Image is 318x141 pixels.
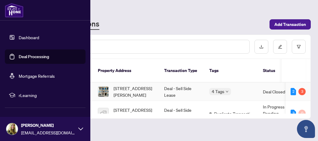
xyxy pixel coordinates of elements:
[291,88,296,95] div: 2
[258,101,303,126] td: In Progress - Pending Information
[278,45,282,49] span: edit
[212,88,224,95] span: 4 Tags
[114,107,154,120] span: [STREET_ADDRESS][PERSON_NAME]
[298,110,306,117] div: 0
[21,122,75,129] span: [PERSON_NAME]
[93,59,159,83] th: Property Address
[273,40,287,54] button: edit
[297,120,315,138] button: Open asap
[21,129,75,136] span: [EMAIL_ADDRESS][DOMAIN_NAME]
[6,123,18,135] img: Profile Icon
[159,59,204,83] th: Transaction Type
[98,86,108,97] img: thumbnail-img
[98,108,108,118] img: thumbnail-img
[159,101,204,126] td: Deal - Sell Side Lease
[258,83,303,101] td: Deal Closed
[297,45,301,49] span: filter
[274,20,306,29] span: Add Transaction
[214,110,253,117] span: Duplicate Transaction
[5,3,23,17] img: logo
[19,73,55,79] a: Mortgage Referrals
[298,88,306,95] div: 3
[19,35,39,40] a: Dashboard
[19,92,81,99] span: rLearning
[270,19,311,30] button: Add Transaction
[159,83,204,101] td: Deal - Sell Side Lease
[258,59,303,83] th: Status
[291,110,296,117] div: 3
[114,85,154,98] span: [STREET_ADDRESS][PERSON_NAME]
[226,90,229,93] span: down
[254,40,268,54] button: download
[204,59,258,83] th: Tags
[292,40,306,54] button: filter
[19,54,49,59] a: Deal Processing
[259,45,263,49] span: download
